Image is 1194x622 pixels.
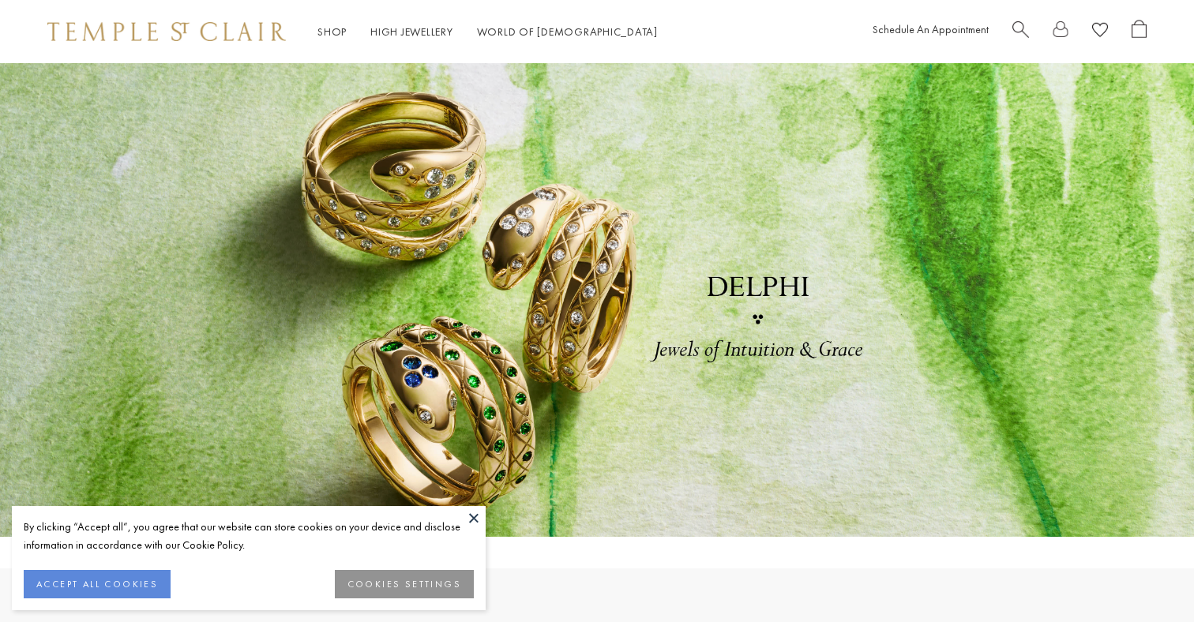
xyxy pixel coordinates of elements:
[370,24,453,39] a: High JewelleryHigh Jewellery
[24,570,171,598] button: ACCEPT ALL COOKIES
[24,518,474,554] div: By clicking “Accept all”, you agree that our website can store cookies on your device and disclos...
[47,22,286,41] img: Temple St. Clair
[317,22,658,42] nav: Main navigation
[1012,20,1029,44] a: Search
[477,24,658,39] a: World of [DEMOGRAPHIC_DATA]World of [DEMOGRAPHIC_DATA]
[1092,20,1108,44] a: View Wishlist
[1132,20,1147,44] a: Open Shopping Bag
[317,24,347,39] a: ShopShop
[873,22,989,36] a: Schedule An Appointment
[1115,548,1178,606] iframe: Gorgias live chat messenger
[335,570,474,598] button: COOKIES SETTINGS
